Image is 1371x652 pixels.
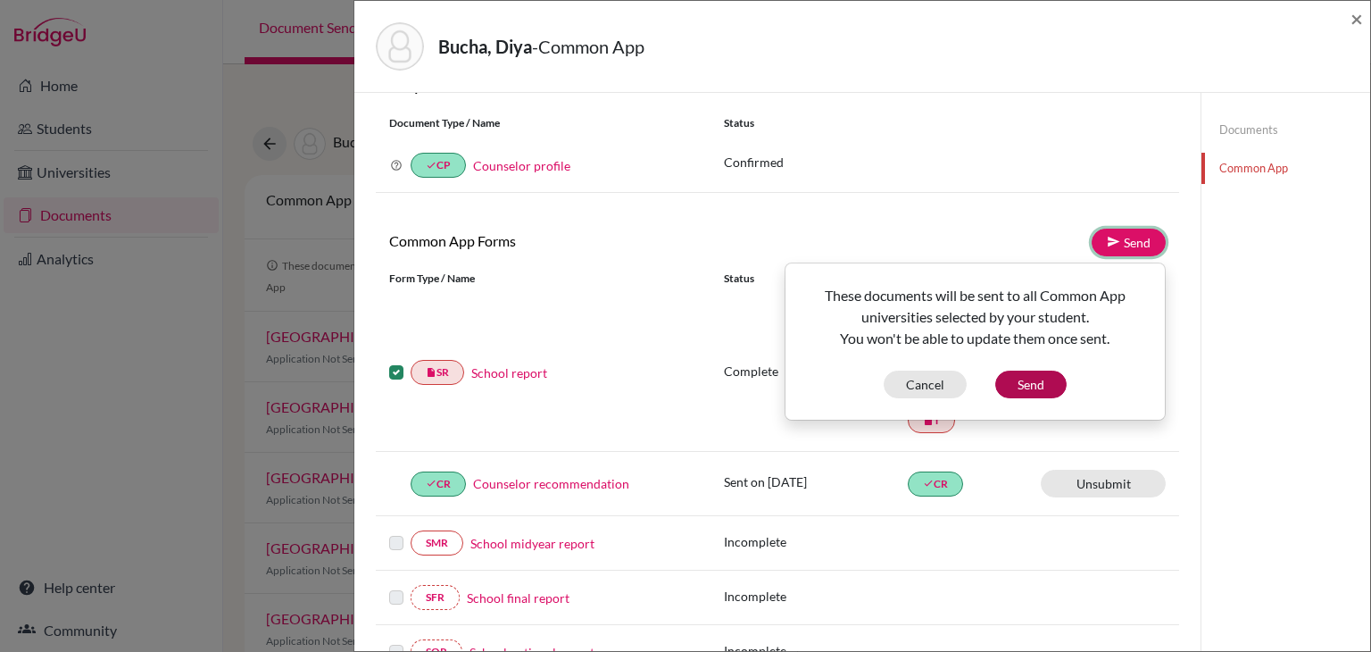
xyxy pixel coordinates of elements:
a: Unsubmit [1041,470,1166,497]
a: School report [471,364,547,382]
p: These documents will be sent to all Common App universities selected by your student. You won't b... [800,285,1151,349]
div: Form Type / Name [376,271,710,287]
i: insert_drive_file [426,367,436,378]
a: SFR [411,585,460,610]
a: Documents [1201,114,1370,146]
p: Confirmed [724,153,1166,171]
i: done [923,478,934,489]
a: Counselor profile [473,158,570,173]
i: done [426,478,436,489]
i: done [426,160,436,171]
div: Send [785,263,1166,421]
span: × [1350,5,1363,31]
a: doneCR [908,472,963,497]
a: insert_drive_fileT [908,408,955,433]
div: Status [724,271,908,287]
a: doneCP [411,153,466,178]
a: Send [1092,229,1166,256]
a: doneCR [411,472,466,497]
button: Close [1350,8,1363,29]
button: Send [995,371,1067,398]
a: SMR [411,531,463,556]
p: Incomplete [724,532,908,551]
a: Common App [1201,153,1370,184]
div: Document Type / Name [376,115,710,131]
button: Cancel [884,371,967,398]
a: Counselor recommendation [473,474,629,493]
a: School final report [467,589,569,607]
strong: Bucha, Diya [438,36,532,57]
a: insert_drive_fileSR [411,360,464,385]
p: Sent on [DATE] [724,472,908,491]
h6: Common App Forms [376,232,777,249]
span: - Common App [532,36,644,57]
p: Incomplete [724,587,908,606]
p: Complete [724,362,908,380]
div: Status [710,115,1179,131]
a: School midyear report [470,534,594,553]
